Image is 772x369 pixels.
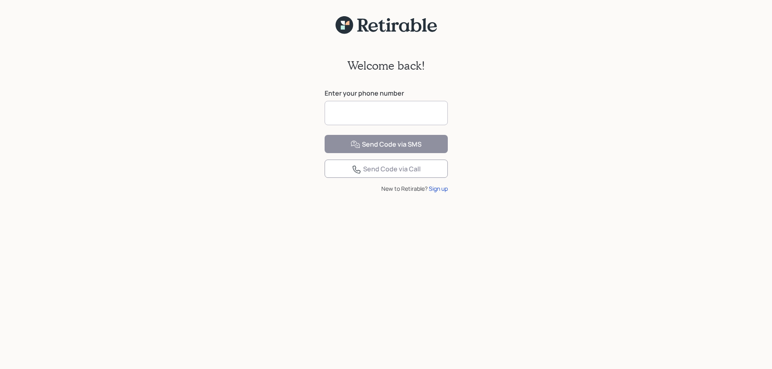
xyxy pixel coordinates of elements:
label: Enter your phone number [325,89,448,98]
div: Sign up [429,184,448,193]
div: Send Code via Call [352,164,421,174]
div: New to Retirable? [325,184,448,193]
div: Send Code via SMS [351,140,421,149]
button: Send Code via Call [325,160,448,178]
button: Send Code via SMS [325,135,448,153]
h2: Welcome back! [347,59,425,73]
